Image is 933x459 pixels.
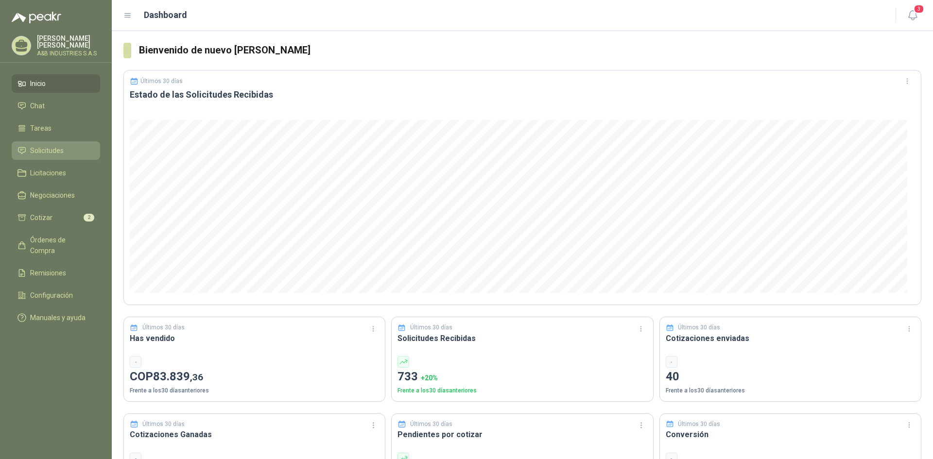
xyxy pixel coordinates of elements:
p: 733 [397,368,647,386]
span: ,36 [190,372,203,383]
a: Configuración [12,286,100,305]
p: Últimos 30 días [678,420,720,429]
a: Manuales y ayuda [12,308,100,327]
span: Manuales y ayuda [30,312,86,323]
div: - [666,356,677,368]
a: Negociaciones [12,186,100,204]
h3: Estado de las Solicitudes Recibidas [130,89,915,101]
span: 3 [914,4,924,14]
span: Chat [30,101,45,111]
a: Licitaciones [12,164,100,182]
span: Negociaciones [30,190,75,201]
a: Inicio [12,74,100,93]
p: [PERSON_NAME] [PERSON_NAME] [37,35,100,49]
span: 2 [84,214,94,221]
a: Cotizar2 [12,208,100,227]
a: Chat [12,97,100,115]
div: - [130,356,141,368]
a: Solicitudes [12,141,100,160]
span: + 20 % [421,374,438,382]
img: Logo peakr [12,12,61,23]
p: 40 [666,368,915,386]
p: Últimos 30 días [142,420,185,429]
p: Últimos 30 días [678,323,720,332]
h3: Solicitudes Recibidas [397,332,647,344]
span: Cotizar [30,212,52,223]
span: Órdenes de Compra [30,235,91,256]
h1: Dashboard [144,8,187,22]
p: COP [130,368,379,386]
h3: Bienvenido de nuevo [PERSON_NAME] [139,43,921,58]
span: 83.839 [153,370,203,383]
p: Frente a los 30 días anteriores [130,386,379,395]
span: Licitaciones [30,168,66,178]
p: Últimos 30 días [410,420,452,429]
p: Últimos 30 días [410,323,452,332]
span: Remisiones [30,268,66,278]
a: Órdenes de Compra [12,231,100,260]
p: Últimos 30 días [142,323,185,332]
a: Tareas [12,119,100,137]
p: Frente a los 30 días anteriores [666,386,915,395]
button: 3 [904,7,921,24]
span: Tareas [30,123,52,134]
h3: Conversión [666,428,915,441]
h3: Pendientes por cotizar [397,428,647,441]
p: A&B INDUSTRIES S.A.S [37,51,100,56]
span: Solicitudes [30,145,64,156]
p: Últimos 30 días [140,78,183,85]
span: Configuración [30,290,73,301]
p: Frente a los 30 días anteriores [397,386,647,395]
h3: Cotizaciones Ganadas [130,428,379,441]
h3: Cotizaciones enviadas [666,332,915,344]
span: Inicio [30,78,46,89]
h3: Has vendido [130,332,379,344]
a: Remisiones [12,264,100,282]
